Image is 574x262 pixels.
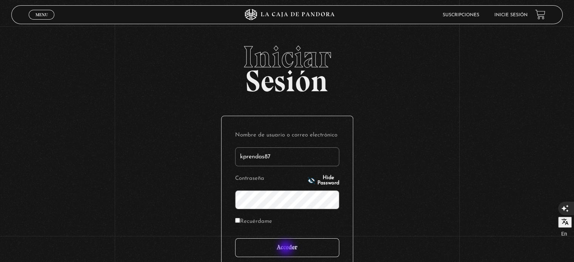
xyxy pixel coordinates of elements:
[494,13,528,17] a: Inicie sesión
[317,175,339,186] span: Hide Password
[235,173,305,185] label: Contraseña
[11,42,562,72] span: Iniciar
[308,175,339,186] button: Hide Password
[535,9,545,20] a: View your shopping cart
[33,19,51,24] span: Cerrar
[235,218,240,223] input: Recuérdame
[11,42,562,90] h2: Sesión
[235,130,339,141] label: Nombre de usuario o correo electrónico
[443,13,479,17] a: Suscripciones
[235,216,272,228] label: Recuérdame
[35,12,48,17] span: Menu
[235,238,339,257] input: Acceder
